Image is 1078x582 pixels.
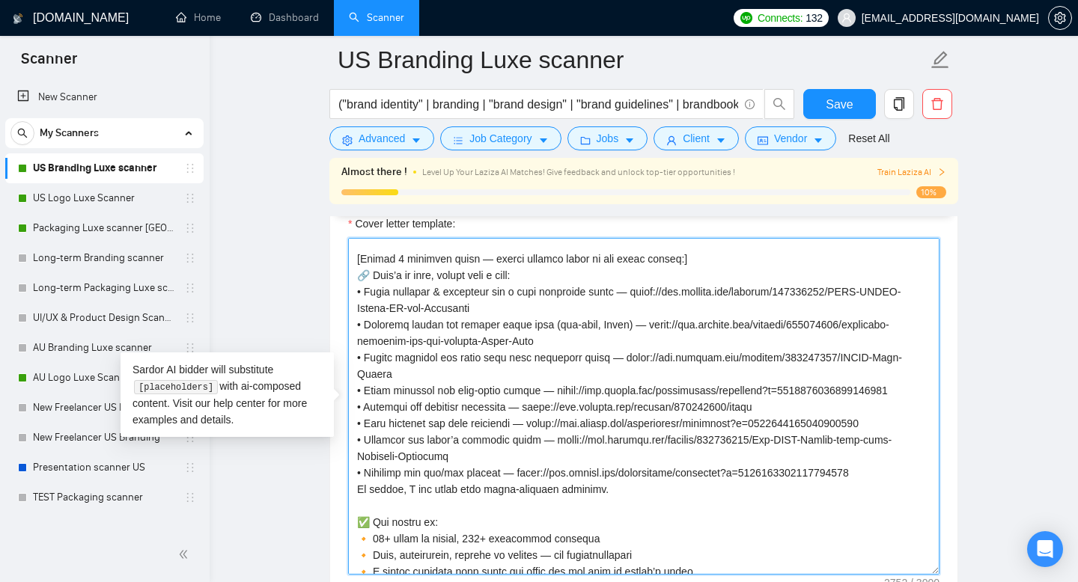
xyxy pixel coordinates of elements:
span: holder [184,282,196,294]
span: caret-down [624,135,635,146]
input: Search Freelance Jobs... [338,95,738,114]
a: Packaging Luxe scanner [GEOGRAPHIC_DATA] [33,213,175,243]
a: New Freelancer US Branding [33,423,175,453]
a: Long-term Packaging Luxe scanner [33,273,175,303]
span: Client [683,130,710,147]
span: holder [184,342,196,354]
span: idcard [758,135,768,146]
span: search [11,128,34,138]
span: info-circle [745,99,755,109]
button: copy [884,89,914,119]
a: AU Branding Luxe scanner [33,333,175,363]
li: New Scanner [5,82,204,112]
span: user [841,13,852,23]
span: right [937,168,946,177]
span: holder [184,462,196,474]
span: delete [923,97,951,111]
span: holder [184,222,196,234]
a: US Branding Luxe scanner [33,153,175,183]
span: holder [184,252,196,264]
span: Almost there ! [341,164,407,180]
li: My Scanners [5,118,204,512]
a: New Scanner [17,82,192,112]
span: setting [1049,12,1071,24]
span: bars [453,135,463,146]
a: AU Logo Luxe Scanner [33,363,175,393]
span: holder [184,162,196,174]
a: searchScanner [349,11,404,24]
button: Train Laziza AI [877,165,946,180]
span: folder [580,135,591,146]
img: upwork-logo.png [740,12,752,24]
span: holder [184,312,196,324]
span: holder [184,192,196,204]
img: logo [13,7,23,31]
button: Save [803,89,876,119]
a: TEST Packaging scanner [33,483,175,512]
a: Reset All [848,130,889,147]
a: dashboardDashboard [251,11,319,24]
span: edit [931,50,950,70]
span: Job Category [469,130,532,147]
span: user [666,135,677,146]
span: Level Up Your Laziza AI Matches! Give feedback and unlock top-tier opportunities ! [422,167,735,177]
a: US Logo Luxe Scanner [33,183,175,213]
a: Presentation scanner US [33,453,175,483]
span: Save [826,95,853,114]
button: folderJobscaret-down [567,126,648,150]
a: New Freelancer US Logo [33,393,175,423]
input: Scanner name... [338,41,928,79]
a: homeHome [176,11,221,24]
div: Sardor AI bidder will substitute with ai-composed content. Visit our for more examples and details. [121,352,334,437]
span: holder [184,432,196,444]
span: caret-down [538,135,549,146]
span: holder [184,491,196,503]
span: 132 [806,10,822,26]
label: Cover letter template: [348,215,455,232]
a: setting [1048,12,1072,24]
button: setting [1048,6,1072,30]
span: search [765,97,794,111]
span: Scanner [9,48,89,79]
code: [placeholders] [134,380,217,395]
span: Connects: [758,10,803,26]
span: caret-down [716,135,726,146]
a: UI/UX & Product Design Scanner [33,303,175,333]
button: delete [922,89,952,119]
a: Long-term Branding scanner [33,243,175,273]
span: caret-down [411,135,421,146]
span: Advanced [359,130,405,147]
span: setting [342,135,353,146]
div: Open Intercom Messenger [1027,531,1063,567]
span: copy [885,97,913,111]
span: double-left [178,547,193,562]
span: My Scanners [40,118,99,148]
button: search [10,121,34,145]
span: caret-down [813,135,823,146]
a: help center [213,397,265,409]
button: settingAdvancedcaret-down [329,126,434,150]
span: Vendor [774,130,807,147]
textarea: Cover letter template: [348,238,940,575]
button: search [764,89,794,119]
button: userClientcaret-down [654,126,739,150]
button: barsJob Categorycaret-down [440,126,561,150]
span: Jobs [597,130,619,147]
button: idcardVendorcaret-down [745,126,836,150]
span: 10% [916,186,946,198]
